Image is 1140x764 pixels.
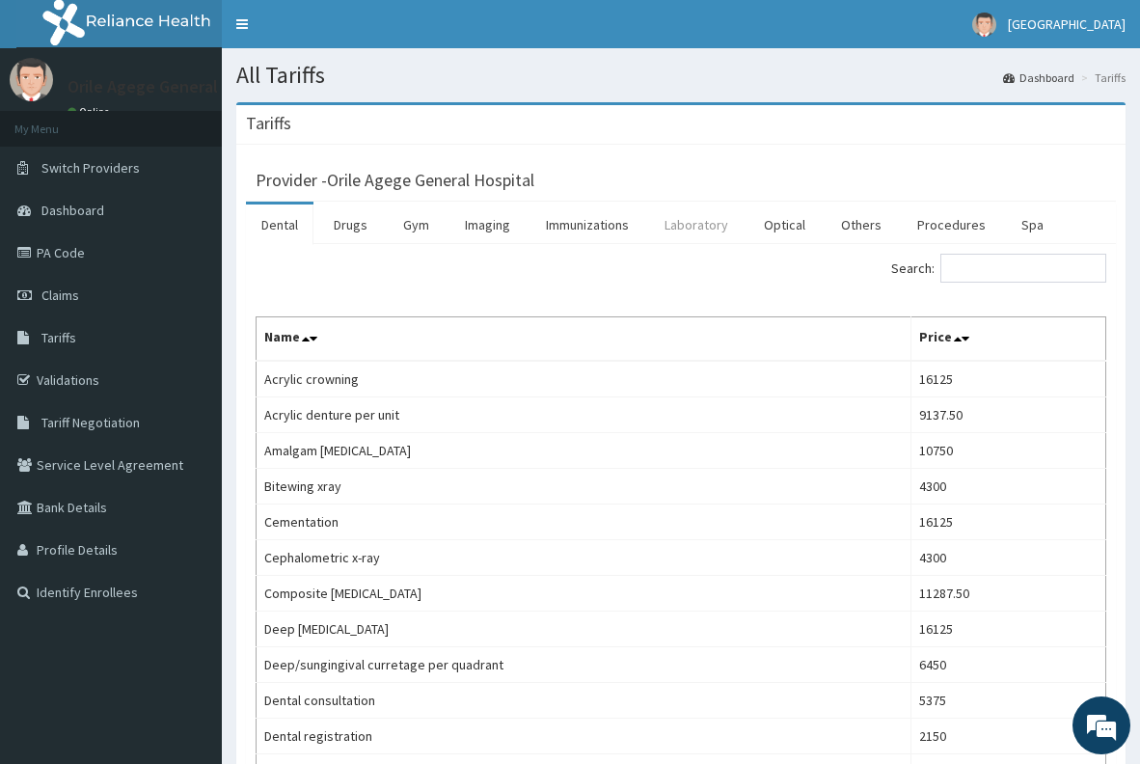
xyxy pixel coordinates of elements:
li: Tariffs [1076,69,1126,86]
td: Bitewing xray [257,469,911,505]
img: User Image [10,58,53,101]
td: 5375 [911,683,1106,719]
td: 2150 [911,719,1106,754]
td: 16125 [911,612,1106,647]
a: Others [826,205,897,245]
th: Price [911,317,1106,362]
td: Acrylic denture per unit [257,397,911,433]
td: 4300 [911,540,1106,576]
label: Search: [891,254,1106,283]
input: Search: [940,254,1106,283]
a: Online [68,105,114,119]
td: 6450 [911,647,1106,683]
td: 11287.50 [911,576,1106,612]
h3: Tariffs [246,115,291,132]
a: Spa [1006,205,1059,245]
td: 10750 [911,433,1106,469]
a: Dental [246,205,313,245]
a: Imaging [449,205,526,245]
a: Drugs [318,205,383,245]
td: Cementation [257,505,911,540]
td: 16125 [911,361,1106,397]
a: Dashboard [1003,69,1074,86]
td: Dental registration [257,719,911,754]
h3: Provider - Orile Agege General Hospital [256,172,534,189]
td: Deep/sungingival curretage per quadrant [257,647,911,683]
a: Optical [748,205,821,245]
td: 4300 [911,469,1106,505]
td: Composite [MEDICAL_DATA] [257,576,911,612]
a: Immunizations [530,205,644,245]
td: 9137.50 [911,397,1106,433]
span: Dashboard [41,202,104,219]
td: 16125 [911,505,1106,540]
td: Acrylic crowning [257,361,911,397]
span: Tariffs [41,329,76,346]
span: Switch Providers [41,159,140,177]
th: Name [257,317,911,362]
img: User Image [972,13,996,37]
a: Gym [388,205,445,245]
td: Deep [MEDICAL_DATA] [257,612,911,647]
a: Procedures [902,205,1001,245]
h1: All Tariffs [236,63,1126,88]
td: Dental consultation [257,683,911,719]
span: Claims [41,286,79,304]
td: Amalgam [MEDICAL_DATA] [257,433,911,469]
p: Orile Agege General Hospital [68,78,285,95]
span: Tariff Negotiation [41,414,140,431]
a: Laboratory [649,205,744,245]
span: [GEOGRAPHIC_DATA] [1008,15,1126,33]
td: Cephalometric x-ray [257,540,911,576]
